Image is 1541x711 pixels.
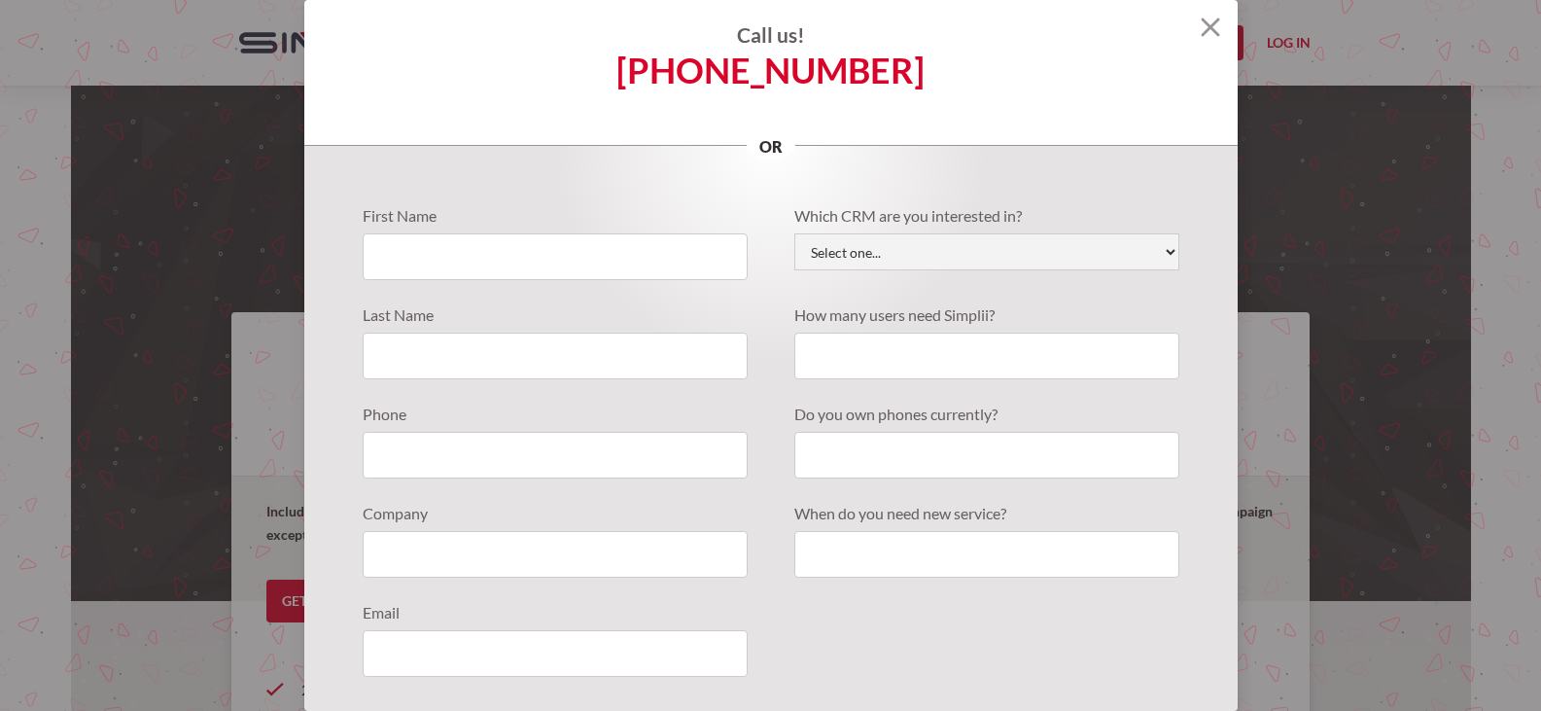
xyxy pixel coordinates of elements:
[363,204,748,228] label: First Name
[794,403,1179,426] label: Do you own phones currently?
[363,601,748,624] label: Email
[794,502,1179,525] label: When do you need new service?
[363,502,748,525] label: Company
[616,58,925,82] a: [PHONE_NUMBER]
[363,403,748,426] label: Phone
[794,303,1179,327] label: How many users need Simplii?
[363,303,748,327] label: Last Name
[747,135,795,159] p: or
[304,23,1238,47] h4: Call us!
[794,204,1179,228] label: Which CRM are you interested in?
